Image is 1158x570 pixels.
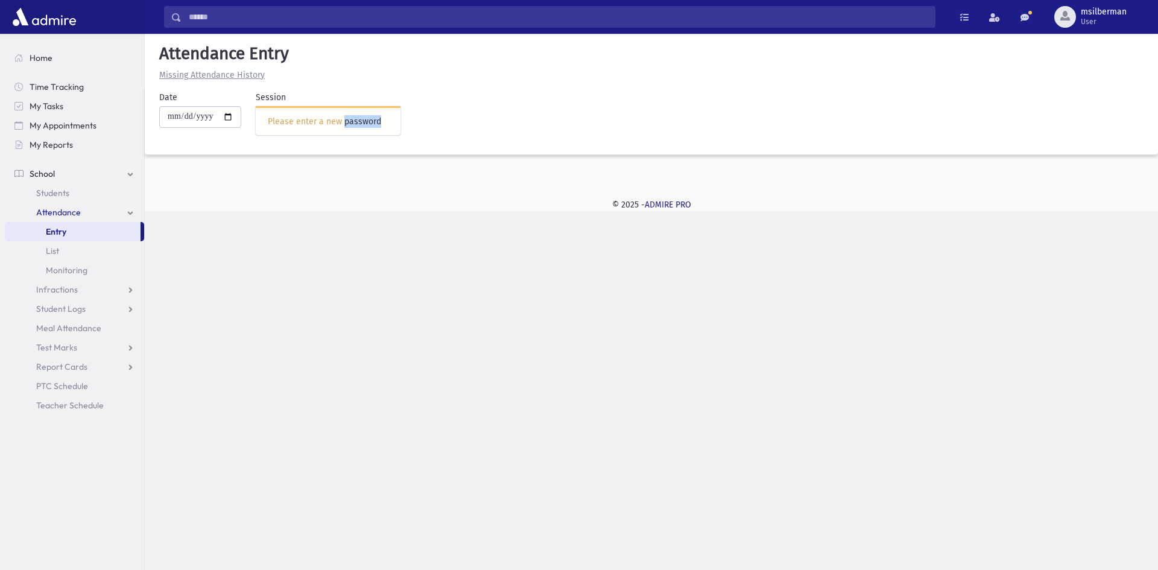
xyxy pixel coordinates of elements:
[30,52,52,63] span: Home
[36,207,81,218] span: Attendance
[30,168,55,179] span: School
[36,303,86,314] span: Student Logs
[645,200,691,210] a: ADMIRE PRO
[154,43,1148,64] h5: Attendance Entry
[5,396,144,415] a: Teacher Schedule
[5,261,144,280] a: Monitoring
[256,91,286,104] label: Session
[5,222,141,241] a: Entry
[46,245,59,256] span: List
[1081,17,1127,27] span: User
[46,226,66,237] span: Entry
[5,183,144,203] a: Students
[30,81,84,92] span: Time Tracking
[36,381,88,391] span: PTC Schedule
[36,284,78,295] span: Infractions
[36,361,87,372] span: Report Cards
[5,280,144,299] a: Infractions
[5,164,144,183] a: School
[36,188,69,198] span: Students
[5,48,144,68] a: Home
[154,70,265,80] a: Missing Attendance History
[36,323,101,334] span: Meal Attendance
[5,116,144,135] a: My Appointments
[10,5,79,29] img: AdmirePro
[36,342,77,353] span: Test Marks
[268,115,388,128] div: Please enter a new password
[5,203,144,222] a: Attendance
[5,338,144,357] a: Test Marks
[30,120,96,131] span: My Appointments
[30,139,73,150] span: My Reports
[5,97,144,116] a: My Tasks
[182,6,935,28] input: Search
[5,77,144,97] a: Time Tracking
[5,357,144,376] a: Report Cards
[46,265,87,276] span: Monitoring
[30,101,63,112] span: My Tasks
[1081,7,1127,17] span: msilberman
[5,376,144,396] a: PTC Schedule
[5,318,144,338] a: Meal Attendance
[5,241,144,261] a: List
[159,70,265,80] u: Missing Attendance History
[36,400,104,411] span: Teacher Schedule
[5,135,144,154] a: My Reports
[164,198,1139,211] div: © 2025 -
[5,299,144,318] a: Student Logs
[159,91,177,104] label: Date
